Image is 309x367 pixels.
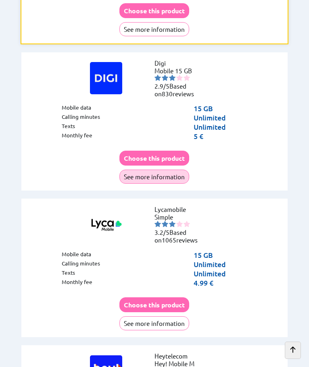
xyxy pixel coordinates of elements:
[119,297,189,312] button: Choose this product
[62,250,91,259] p: Mobile data
[119,316,189,330] button: See more information
[154,75,161,81] img: starnr1
[119,25,189,33] a: See more information
[154,228,169,236] span: 3.2/5
[154,67,219,75] li: Mobile 15 GB
[162,236,176,244] span: 1065
[194,250,247,259] p: 15 GB
[119,319,189,327] a: See more information
[119,3,189,18] button: Choose this product
[162,221,168,227] img: starnr2
[119,151,189,166] button: Choose this product
[119,170,189,184] button: See more information
[176,221,183,227] img: starnr4
[169,75,175,81] img: starnr3
[62,269,75,278] p: Texts
[194,278,213,287] p: 4.99 €
[194,259,247,269] p: Unlimited
[162,90,173,97] span: 830
[62,113,100,122] p: Calling minutes
[194,131,203,141] p: 5 €
[169,221,175,227] img: starnr3
[194,113,247,122] p: Unlimited
[119,301,189,309] a: Choose this product
[154,205,219,213] li: Lycamobile
[194,104,247,113] p: 15 GB
[154,82,169,90] span: 2.9/5
[194,269,247,278] p: Unlimited
[154,82,219,97] li: Based on reviews
[162,75,168,81] img: starnr2
[154,352,219,360] li: Heytelecom
[154,213,219,221] li: Simple
[62,104,91,113] p: Mobile data
[90,62,122,94] img: Logo of Digi
[119,7,189,15] a: Choose this product
[119,173,189,180] a: See more information
[154,221,161,227] img: starnr1
[62,259,100,269] p: Calling minutes
[90,209,122,241] img: Logo of Lycamobile
[176,75,183,81] img: starnr4
[184,75,190,81] img: starnr5
[154,59,219,67] li: Digi
[62,131,92,141] p: Monthly fee
[119,22,189,36] button: See more information
[184,221,190,227] img: starnr5
[154,228,219,244] li: Based on reviews
[62,278,92,287] p: Monthly fee
[119,154,189,162] a: Choose this product
[62,122,75,131] p: Texts
[194,122,247,131] p: Unlimited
